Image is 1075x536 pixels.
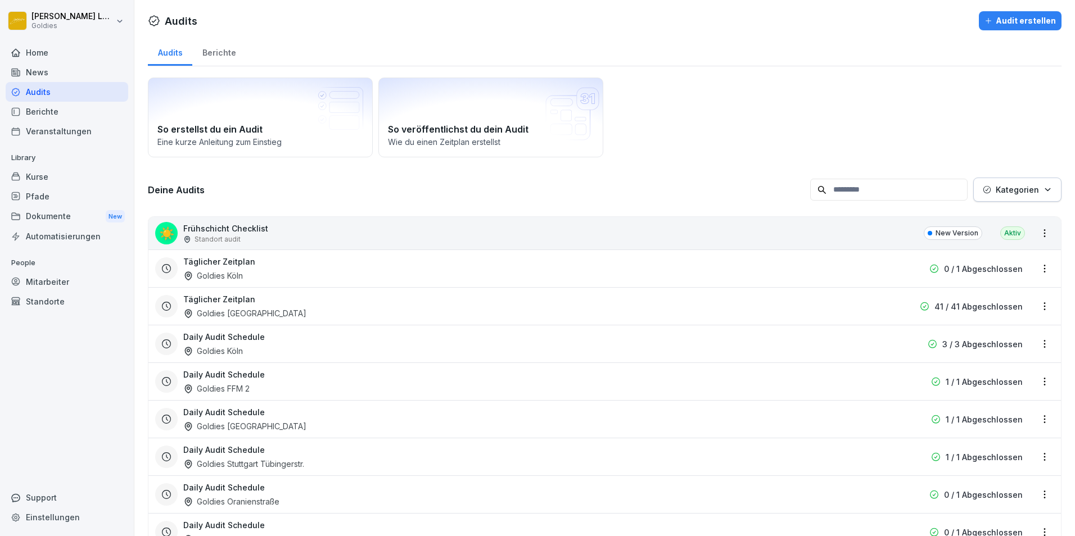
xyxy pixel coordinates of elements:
[183,331,265,343] h3: Daily Audit Schedule
[944,263,1023,275] p: 0 / 1 Abgeschlossen
[6,187,128,206] a: Pfade
[984,15,1056,27] div: Audit erstellen
[183,293,255,305] h3: Täglicher Zeitplan
[106,210,125,223] div: New
[996,184,1039,196] p: Kategorien
[183,256,255,267] h3: Täglicher Zeitplan
[165,13,197,29] h1: Audits
[946,414,1023,425] p: 1 / 1 Abgeschlossen
[942,338,1023,350] p: 3 / 3 Abgeschlossen
[183,420,306,432] div: Goldies [GEOGRAPHIC_DATA]
[183,519,265,531] h3: Daily Audit Schedule
[6,82,128,102] a: Audits
[1000,226,1025,240] div: Aktiv
[31,22,114,30] p: Goldies
[6,254,128,272] p: People
[6,102,128,121] a: Berichte
[6,167,128,187] a: Kurse
[6,43,128,62] a: Home
[183,345,243,357] div: Goldies Köln
[157,136,363,148] p: Eine kurze Anleitung zum Einstieg
[192,37,246,66] a: Berichte
[183,482,265,493] h3: Daily Audit Schedule
[183,496,279,507] div: Goldies Oranienstraße
[6,149,128,167] p: Library
[388,136,594,148] p: Wie du einen Zeitplan erstellst
[6,62,128,82] a: News
[388,122,594,136] h2: So veröffentlichst du dein Audit
[183,406,265,418] h3: Daily Audit Schedule
[934,301,1023,312] p: 41 / 41 Abgeschlossen
[31,12,114,21] p: [PERSON_NAME] Loska
[973,178,1062,202] button: Kategorien
[183,222,268,234] p: Frühschicht Checklist
[183,369,265,380] h3: Daily Audit Schedule
[148,37,192,66] a: Audits
[979,11,1062,30] button: Audit erstellen
[183,444,265,456] h3: Daily Audit Schedule
[195,234,241,244] p: Standort audit
[6,292,128,311] a: Standorte
[148,184,805,196] h3: Deine Audits
[183,458,304,470] div: Goldies Stuttgart Tübingerstr.
[6,507,128,527] a: Einstellungen
[148,78,373,157] a: So erstellst du ein AuditEine kurze Anleitung zum Einstieg
[944,489,1023,501] p: 0 / 1 Abgeschlossen
[6,226,128,246] a: Automatisierungen
[155,222,178,244] div: ☀️
[378,78,603,157] a: So veröffentlichst du dein AuditWie du einen Zeitplan erstellst
[6,488,128,507] div: Support
[183,307,306,319] div: Goldies [GEOGRAPHIC_DATA]
[936,228,978,238] p: New Version
[183,383,250,394] div: Goldies FFM 2
[157,122,363,136] h2: So erstellst du ein Audit
[6,272,128,292] a: Mitarbeiter
[6,206,128,227] a: DokumenteNew
[183,270,243,281] div: Goldies Köln
[6,121,128,141] a: Veranstaltungen
[946,451,1023,463] p: 1 / 1 Abgeschlossen
[6,206,128,227] div: Dokumente
[946,376,1023,388] p: 1 / 1 Abgeschlossen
